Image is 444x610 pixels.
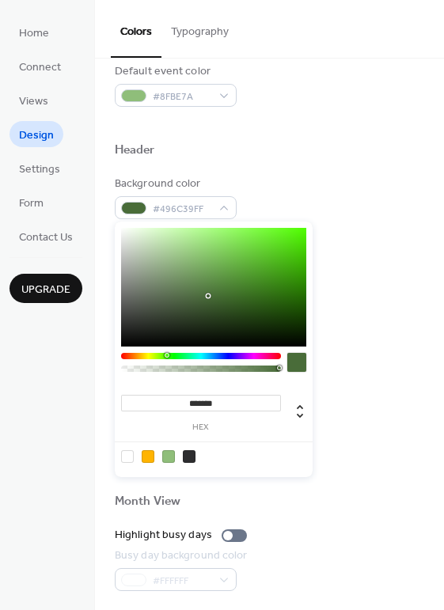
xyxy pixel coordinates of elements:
span: Views [19,93,48,110]
label: hex [121,423,281,432]
div: rgb(255, 255, 255) [121,450,134,463]
div: Highlight busy days [115,527,212,544]
div: Background color [115,176,233,192]
a: Contact Us [9,223,82,249]
span: Connect [19,59,61,76]
a: Settings [9,155,70,181]
span: Form [19,195,44,212]
a: Design [9,121,63,147]
div: Busy day background color [115,547,248,564]
div: Default event color [115,63,233,80]
span: Design [19,127,54,144]
span: Upgrade [21,282,70,298]
span: Settings [19,161,60,178]
a: Home [9,19,59,45]
span: Home [19,25,49,42]
div: rgb(45, 45, 47) [183,450,195,463]
div: Month View [115,494,180,510]
button: Upgrade [9,274,82,303]
span: #496C39FF [153,201,211,218]
div: Header [115,142,155,159]
a: Views [9,87,58,113]
a: Form [9,189,53,215]
a: Connect [9,53,70,79]
div: rgb(255, 180, 0) [142,450,154,463]
span: #8FBE7A [153,89,211,105]
span: Contact Us [19,229,73,246]
div: rgb(143, 190, 122) [162,450,175,463]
